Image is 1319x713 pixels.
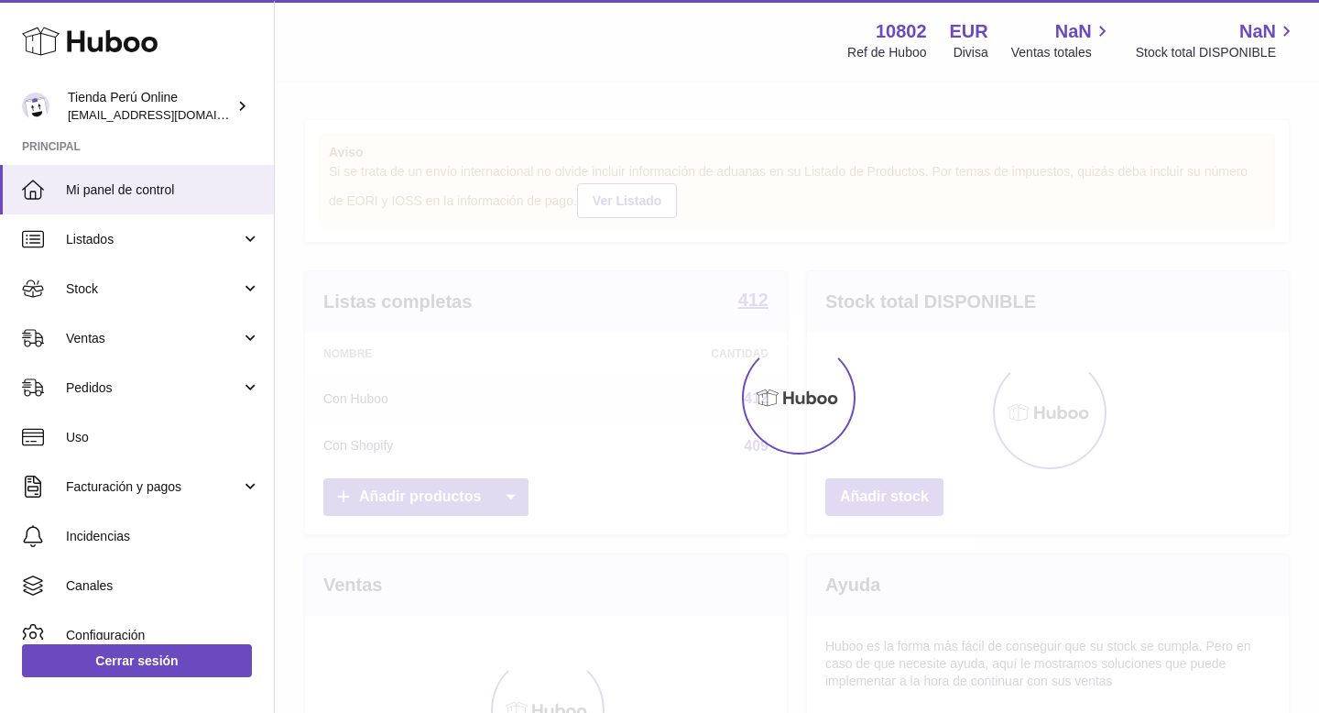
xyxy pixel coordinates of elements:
span: NaN [1239,19,1276,44]
span: NaN [1055,19,1092,44]
div: Ref de Huboo [847,44,926,61]
span: Stock [66,280,241,298]
span: Canales [66,577,260,595]
a: Cerrar sesión [22,644,252,677]
span: Pedidos [66,379,241,397]
div: Divisa [954,44,988,61]
span: [EMAIL_ADDRESS][DOMAIN_NAME] [68,107,269,122]
a: NaN Ventas totales [1011,19,1113,61]
span: Configuración [66,627,260,644]
div: Tienda Perú Online [68,89,233,124]
span: Listados [66,231,241,248]
span: Facturación y pagos [66,478,241,496]
strong: EUR [950,19,988,44]
span: Ventas totales [1011,44,1113,61]
span: Incidencias [66,528,260,545]
strong: 10802 [876,19,927,44]
img: contacto@tiendaperuonline.com [22,93,49,120]
a: NaN Stock total DISPONIBLE [1136,19,1297,61]
span: Mi panel de control [66,181,260,199]
span: Uso [66,429,260,446]
span: Ventas [66,330,241,347]
span: Stock total DISPONIBLE [1136,44,1297,61]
